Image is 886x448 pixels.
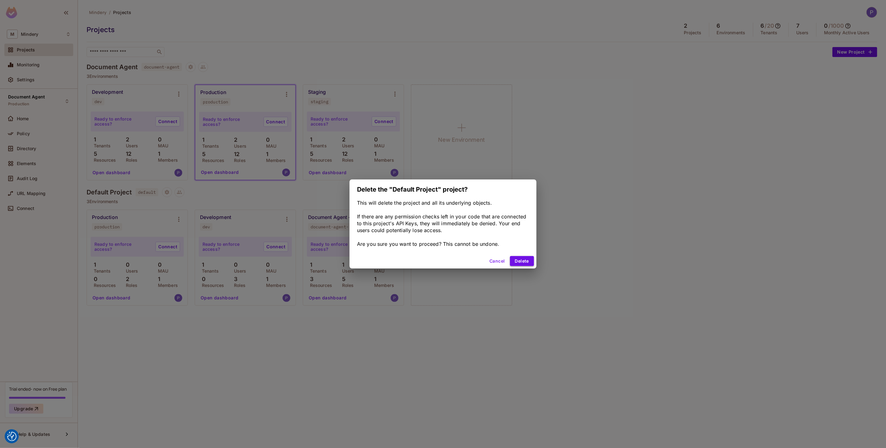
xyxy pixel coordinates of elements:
[7,432,17,441] button: Consent Preferences
[357,199,529,247] div: This will delete the project and all its underlying objects. If there are any permission checks l...
[487,256,507,266] button: Cancel
[7,432,17,441] img: Revisit consent button
[510,256,534,266] button: Delete
[350,179,536,199] h2: Delete the "Default Project" project?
